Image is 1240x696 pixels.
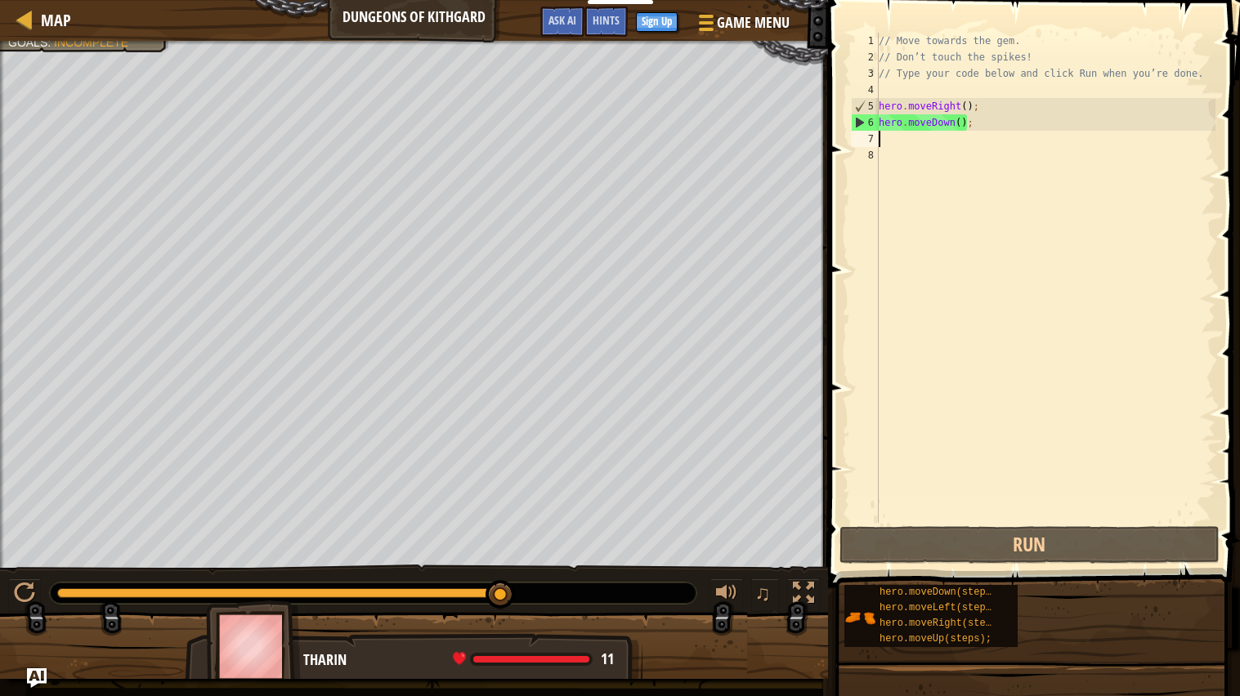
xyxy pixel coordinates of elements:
[751,578,779,612] button: ♫
[852,98,879,114] div: 5
[453,652,614,667] div: health: 11 / 11
[686,7,799,45] button: Game Menu
[787,578,820,612] button: Toggle fullscreen
[710,578,743,612] button: Adjust volume
[717,12,790,33] span: Game Menu
[851,49,879,65] div: 2
[880,587,1003,598] span: hero.moveDown(steps);
[851,131,879,147] div: 7
[844,602,875,633] img: portrait.png
[593,12,620,28] span: Hints
[636,12,678,32] button: Sign Up
[880,633,992,645] span: hero.moveUp(steps);
[27,668,47,688] button: Ask AI
[880,602,1003,613] span: hero.moveLeft(steps);
[540,7,584,37] button: Ask AI
[851,82,879,98] div: 4
[33,9,71,31] a: Map
[8,578,41,612] button: Ctrl + P: Play
[839,526,1220,564] button: Run
[852,114,879,131] div: 6
[206,600,301,691] img: thang_avatar_frame.png
[303,649,626,671] div: Tharin
[601,649,614,669] span: 11
[548,12,576,28] span: Ask AI
[851,147,879,163] div: 8
[41,9,71,31] span: Map
[754,581,771,605] span: ♫
[880,618,1009,629] span: hero.moveRight(steps);
[851,33,879,49] div: 1
[851,65,879,82] div: 3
